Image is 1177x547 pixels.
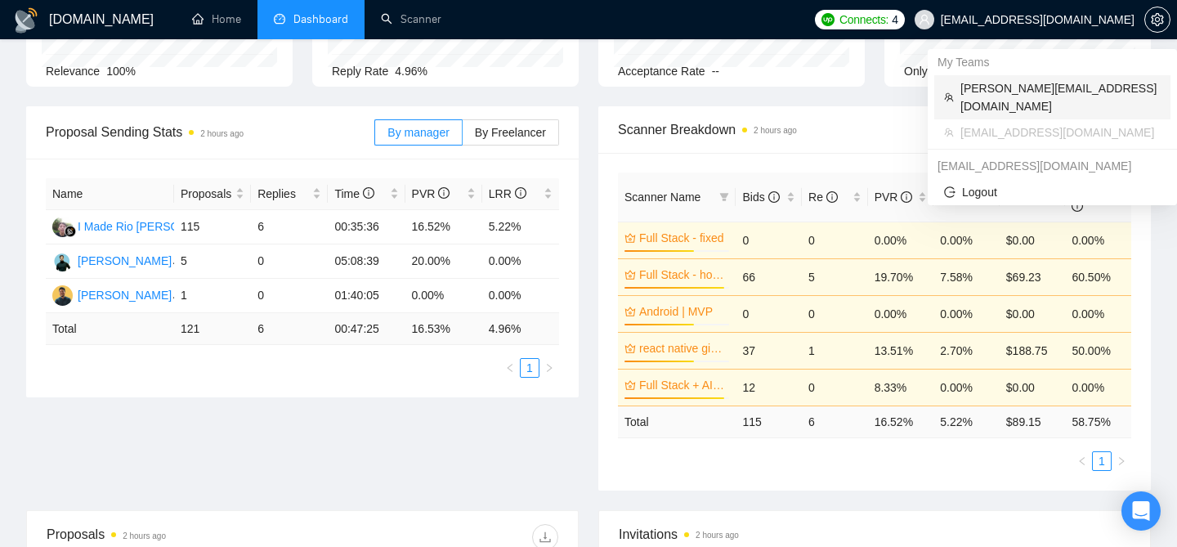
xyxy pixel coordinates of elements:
[1144,13,1170,26] a: setting
[808,191,838,204] span: Re
[944,128,954,137] span: team
[334,187,374,200] span: Time
[332,65,388,78] span: Reply Rate
[868,295,934,332] td: 0.00%
[802,332,868,369] td: 1
[1000,332,1066,369] td: $188.75
[868,332,934,369] td: 13.51%
[639,376,726,394] a: Full Stack + AI - hourly
[174,244,251,279] td: 5
[482,279,559,313] td: 0.00%
[46,65,100,78] span: Relevance
[328,279,405,313] td: 01:40:05
[181,185,232,203] span: Proposals
[1000,222,1066,258] td: $0.00
[381,12,441,26] a: searchScanner
[821,13,835,26] img: upwork-logo.png
[933,222,1000,258] td: 0.00%
[52,253,172,267] a: FM[PERSON_NAME]
[405,244,482,279] td: 20.00%
[1065,222,1131,258] td: 0.00%
[192,12,241,26] a: homeHome
[1065,332,1131,369] td: 50.00%
[52,217,73,237] img: IM
[500,358,520,378] li: Previous Page
[1112,451,1131,471] button: right
[395,65,427,78] span: 4.96%
[618,406,736,437] td: Total
[1065,369,1131,406] td: 0.00%
[736,406,802,437] td: 115
[1000,406,1066,437] td: $ 89.15
[639,303,726,321] a: Android | MVP
[123,531,166,540] time: 2 hours ago
[802,258,868,295] td: 5
[363,187,374,199] span: info-circle
[944,183,1161,201] span: Logout
[174,178,251,210] th: Proposals
[251,178,328,210] th: Replies
[521,359,539,377] a: 1
[274,13,285,25] span: dashboard
[1000,369,1066,406] td: $0.00
[174,210,251,244] td: 115
[78,252,172,270] div: [PERSON_NAME]
[405,210,482,244] td: 16.52%
[1117,456,1126,466] span: right
[293,12,348,26] span: Dashboard
[904,65,1069,78] span: Only exclusive agency members
[919,14,930,25] span: user
[960,79,1161,115] span: [PERSON_NAME][EMAIL_ADDRESS][DOMAIN_NAME]
[46,122,374,142] span: Proposal Sending Stats
[251,313,328,345] td: 6
[901,191,912,203] span: info-circle
[174,313,251,345] td: 121
[106,65,136,78] span: 100%
[928,49,1177,75] div: My Teams
[1065,406,1131,437] td: 58.75 %
[500,358,520,378] button: left
[624,306,636,317] span: crown
[944,92,954,102] span: team
[78,286,172,304] div: [PERSON_NAME]
[868,406,934,437] td: 16.52 %
[624,269,636,280] span: crown
[802,369,868,406] td: 0
[639,339,726,357] a: react native gigradar
[624,191,700,204] span: Scanner Name
[539,358,559,378] li: Next Page
[933,406,1000,437] td: 5.22 %
[875,191,913,204] span: PVR
[736,369,802,406] td: 12
[52,251,73,271] img: FM
[892,11,898,29] span: 4
[1077,456,1087,466] span: left
[736,258,802,295] td: 66
[328,244,405,279] td: 05:08:39
[839,11,888,29] span: Connects:
[736,295,802,332] td: 0
[736,222,802,258] td: 0
[1072,182,1102,213] span: Score
[174,279,251,313] td: 1
[438,187,450,199] span: info-circle
[251,210,328,244] td: 6
[736,332,802,369] td: 37
[868,369,934,406] td: 8.33%
[802,222,868,258] td: 0
[52,219,230,232] a: IMI Made Rio [PERSON_NAME]
[933,295,1000,332] td: 0.00%
[1065,295,1131,332] td: 0.00%
[1092,451,1112,471] li: 1
[1112,451,1131,471] li: Next Page
[960,123,1161,141] span: [EMAIL_ADDRESS][DOMAIN_NAME]
[482,210,559,244] td: 5.22%
[387,126,449,139] span: By manager
[1000,295,1066,332] td: $0.00
[489,187,526,200] span: LRR
[65,226,76,237] img: gigradar-bm.png
[1072,451,1092,471] li: Previous Page
[533,531,557,544] span: download
[716,185,732,209] span: filter
[719,192,729,202] span: filter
